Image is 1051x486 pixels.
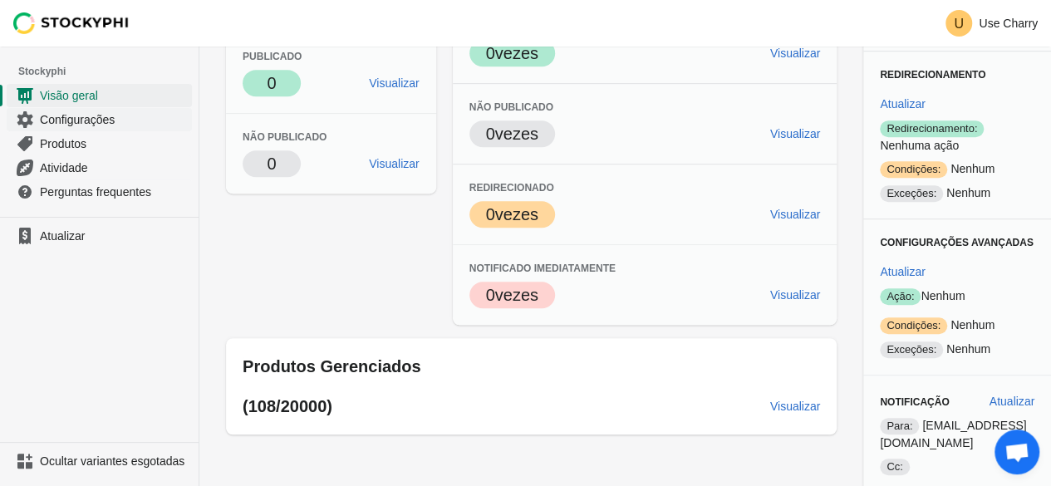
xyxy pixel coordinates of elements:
[495,44,538,62] font: vezes
[880,395,975,409] h3: Notificação
[886,460,903,473] font: Cc:
[495,205,538,223] font: vezes
[886,163,940,175] font: Condições:
[770,208,820,221] font: Visualizar
[990,395,1034,408] font: Atualizar
[880,139,959,152] font: Nenhuma ação
[40,161,88,174] font: Atividade
[7,224,192,248] a: Atualizar
[921,289,965,302] font: Nenhum
[880,419,1026,449] font: [EMAIL_ADDRESS][DOMAIN_NAME]
[362,68,425,98] a: Visualizar
[939,7,1044,40] button: Avatar com iniciais UUse Charry
[7,179,192,204] a: Perguntas frequentes
[40,185,151,199] font: Perguntas frequentes
[469,101,553,113] font: Não publicado
[764,199,827,229] a: Visualizar
[369,76,419,90] font: Visualizar
[770,400,820,413] font: Visualizar
[764,38,827,68] a: Visualizar
[40,113,115,126] font: Configurações
[886,122,977,135] font: Redirecionamento:
[40,89,98,102] font: Visão geral
[243,51,302,62] font: Publicado
[18,66,66,77] font: Stockyphi
[486,44,495,62] font: 0
[13,12,130,34] img: Stockyphi
[495,286,538,304] font: vezes
[770,47,820,60] font: Visualizar
[486,125,495,143] font: 0
[243,397,332,415] font: (108/20000)
[7,83,192,107] a: Visão geral
[983,386,1041,416] button: Atualizar
[880,265,925,278] font: Atualizar
[469,263,616,274] font: Notificado imediatamente
[880,97,925,110] font: Atualizar
[369,157,419,170] font: Visualizar
[362,149,425,179] a: Visualizar
[267,155,276,173] font: 0
[40,137,86,150] font: Produtos
[243,131,327,143] font: Não publicado
[886,420,912,432] font: Para:
[886,187,936,199] font: Exceções:
[770,127,820,140] font: Visualizar
[979,17,1038,30] font: Use Charry
[950,318,995,331] font: Nenhum
[873,89,931,119] button: Atualizar
[880,396,949,408] font: Notificação
[267,74,276,92] font: 0
[945,10,972,37] span: Avatar com iniciais U
[486,286,495,304] font: 0
[880,68,1034,81] h3: Redirecionamento
[7,131,192,155] a: Produtos
[770,288,820,302] font: Visualizar
[486,205,495,223] font: 0
[7,107,192,131] a: Configurações
[764,119,827,149] a: Visualizar
[946,342,990,356] font: Nenhum
[995,430,1039,474] a: Open chat
[880,69,985,81] font: Redirecionamento
[886,319,940,331] font: Condições:
[7,155,192,179] a: Atividade
[886,290,914,302] font: Ação:
[7,449,192,473] a: Ocultar variantes esgotadas
[495,125,538,143] font: vezes
[886,343,936,356] font: Exceções:
[40,454,184,468] font: Ocultar variantes esgotadas
[946,186,990,199] font: Nenhum
[764,391,827,421] a: Visualizar
[873,257,931,287] button: Atualizar
[243,357,421,376] font: Produtos Gerenciados
[950,162,995,175] font: Nenhum
[880,236,1034,249] h3: Configurações avançadas
[469,182,554,194] font: Redirecionado
[954,17,964,31] text: U
[880,237,1033,248] font: Configurações avançadas
[764,280,827,310] a: Visualizar
[40,229,85,243] font: Atualizar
